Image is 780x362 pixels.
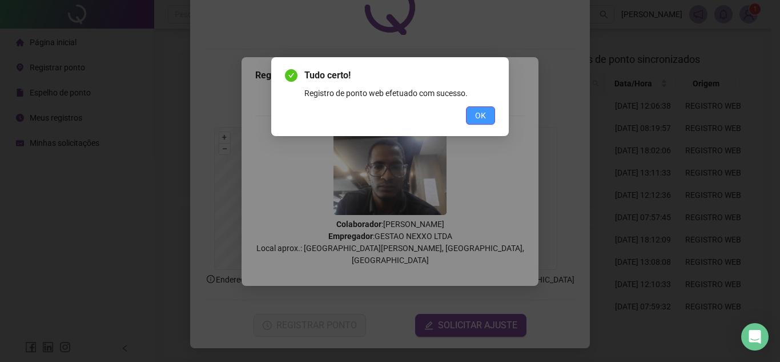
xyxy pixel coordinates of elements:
[304,69,495,82] span: Tudo certo!
[285,69,297,82] span: check-circle
[741,323,769,351] div: Open Intercom Messenger
[466,106,495,125] button: OK
[475,109,486,122] span: OK
[304,87,495,100] div: Registro de ponto web efetuado com sucesso.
